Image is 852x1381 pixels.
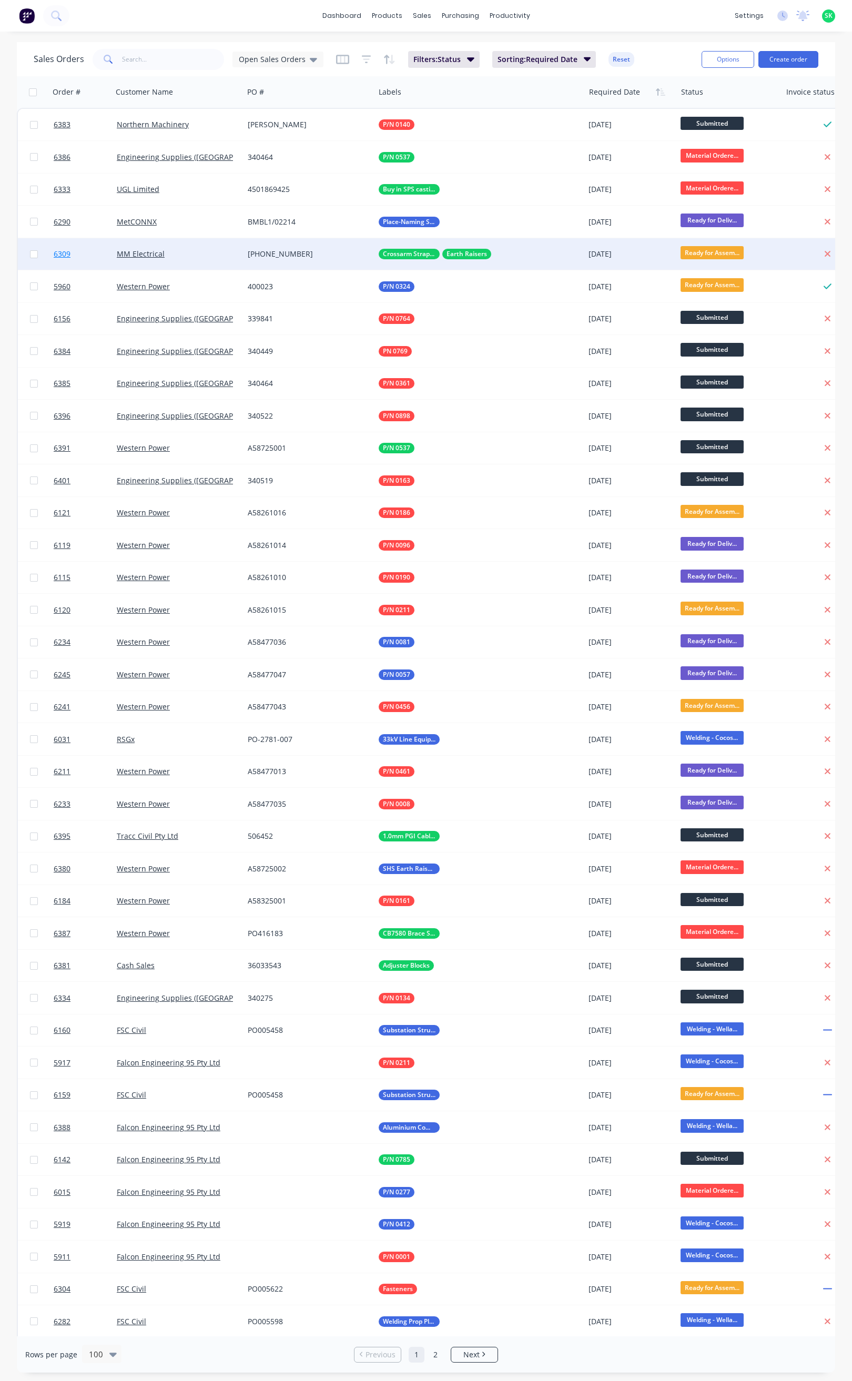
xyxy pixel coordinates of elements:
button: P/N 0186 [379,507,414,518]
span: Adjuster Blocks [383,960,430,971]
a: 6031 [54,724,117,755]
a: Western Power [117,637,170,647]
span: 6031 [54,734,70,745]
div: 4501869425 [248,184,364,195]
button: Fasteners [379,1284,417,1294]
a: FSC Civil [117,1025,146,1035]
a: 6401 [54,465,117,496]
span: Welding - Cocos... [681,731,744,744]
div: A58477036 [248,637,364,647]
a: 6159 [54,1079,117,1111]
span: Ready for Deliv... [681,796,744,809]
div: [DATE] [589,766,672,777]
a: 5960 [54,271,117,302]
a: 6156 [54,303,117,334]
div: [DATE] [589,346,672,357]
span: 1.0mm PGI Cable Cover [383,831,435,841]
button: Substation Structural Steel [379,1090,440,1100]
a: 6381 [54,950,117,981]
button: Welding Prop Plates & Assembly [379,1316,440,1327]
button: P/N 0898 [379,411,414,421]
span: Submitted [681,375,744,389]
button: Filters:Status [408,51,480,68]
span: 6245 [54,669,70,680]
span: P/N 0081 [383,637,410,647]
span: Ready for Assem... [681,505,744,518]
span: P/N 0277 [383,1187,410,1197]
span: 6384 [54,346,70,357]
span: 5919 [54,1219,70,1230]
div: 339841 [248,313,364,324]
a: dashboard [317,8,367,24]
span: Submitted [681,343,744,356]
button: P/N 0537 [379,443,414,453]
a: Tracc Civil Pty Ltd [117,831,178,841]
div: Status [681,87,703,97]
div: [DATE] [589,281,672,292]
span: 33kV Line Equipment [383,734,435,745]
a: 6304 [54,1273,117,1305]
div: [DATE] [589,443,672,453]
a: 6121 [54,497,117,529]
span: SK [825,11,833,21]
div: [DATE] [589,152,672,163]
span: 6391 [54,443,70,453]
input: Search... [122,49,225,70]
div: productivity [484,8,535,24]
a: Engineering Supplies ([GEOGRAPHIC_DATA]) Pty Ltd [117,152,297,162]
a: Western Power [117,799,170,809]
button: P/N 0211 [379,605,414,615]
div: settings [729,8,769,24]
a: Western Power [117,605,170,615]
span: 6383 [54,119,70,130]
span: 6156 [54,313,70,324]
div: PO416183 [248,928,364,939]
button: Adjuster Blocks [379,960,434,971]
button: Place-Naming Signage Stands [379,217,440,227]
div: [DATE] [589,734,672,745]
span: Substation Structural Steel [383,1090,435,1100]
a: Page 2 [428,1347,443,1363]
span: Buy in SPS casting [383,184,435,195]
div: 340449 [248,346,364,357]
span: Open Sales Orders [239,54,306,65]
div: [DATE] [589,831,672,841]
a: 6233 [54,788,117,820]
span: PN 0769 [383,346,408,357]
div: [DATE] [589,119,672,130]
span: P/N 0898 [383,411,410,421]
span: 6334 [54,993,70,1003]
button: Sorting:Required Date [492,51,596,68]
span: 6282 [54,1316,70,1327]
div: A58477035 [248,799,364,809]
span: 6142 [54,1154,70,1165]
a: Engineering Supplies ([GEOGRAPHIC_DATA]) Pty Ltd [117,313,297,323]
div: PO # [247,87,264,97]
span: Material Ordere... [681,925,744,938]
a: 6119 [54,530,117,561]
button: 33kV Line Equipment [379,734,440,745]
span: 6309 [54,249,70,259]
div: 340464 [248,152,364,163]
span: P/N 0361 [383,378,410,389]
a: Engineering Supplies ([GEOGRAPHIC_DATA]) Pty Ltd [117,993,297,1003]
a: Falcon Engineering 95 Pty Ltd [117,1252,220,1262]
div: [DATE] [589,896,672,906]
span: Material Ordere... [681,149,744,162]
div: A58261010 [248,572,364,583]
span: P/N 0537 [383,443,410,453]
a: 6160 [54,1014,117,1046]
span: Submitted [681,828,744,841]
span: 6387 [54,928,70,939]
span: 6119 [54,540,70,551]
a: 6245 [54,659,117,690]
button: P/N 0361 [379,378,414,389]
span: P/N 0190 [383,572,410,583]
div: A58477047 [248,669,364,680]
span: Filters: Status [413,54,461,65]
span: 5917 [54,1058,70,1068]
a: 6211 [54,756,117,787]
div: A58325001 [248,896,364,906]
a: 6142 [54,1144,117,1175]
span: 6159 [54,1090,70,1100]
